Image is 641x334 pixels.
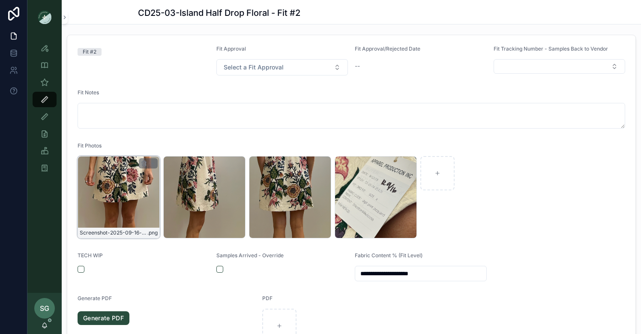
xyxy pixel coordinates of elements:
img: App logo [38,10,51,24]
span: Fit Tracking Number - Samples Back to Vendor [494,45,608,52]
span: Fit Notes [78,89,99,96]
span: Generate PDF [78,295,112,301]
span: TECH WIP [78,252,103,259]
span: -- [355,62,360,70]
span: Fit Photos [78,142,102,149]
span: Fit Approval [216,45,246,52]
div: Fit #2 [83,48,96,56]
div: scrollable content [27,34,62,187]
a: Generate PDF [78,311,129,325]
span: PDF [262,295,273,301]
button: Select Button [494,59,626,74]
span: Fabric Content % (Fit Level) [355,252,422,259]
span: Fit Approval/Rejected Date [355,45,420,52]
h1: CD25-03-Island Half Drop Floral - Fit #2 [138,7,300,19]
span: Screenshot-2025-09-16-at-4.26.42-PM [80,229,147,236]
button: Select Button [216,59,348,75]
span: Samples Arrived - Override [216,252,284,259]
span: SG [40,303,49,313]
span: .png [147,229,158,236]
span: Select a Fit Approval [224,63,284,72]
